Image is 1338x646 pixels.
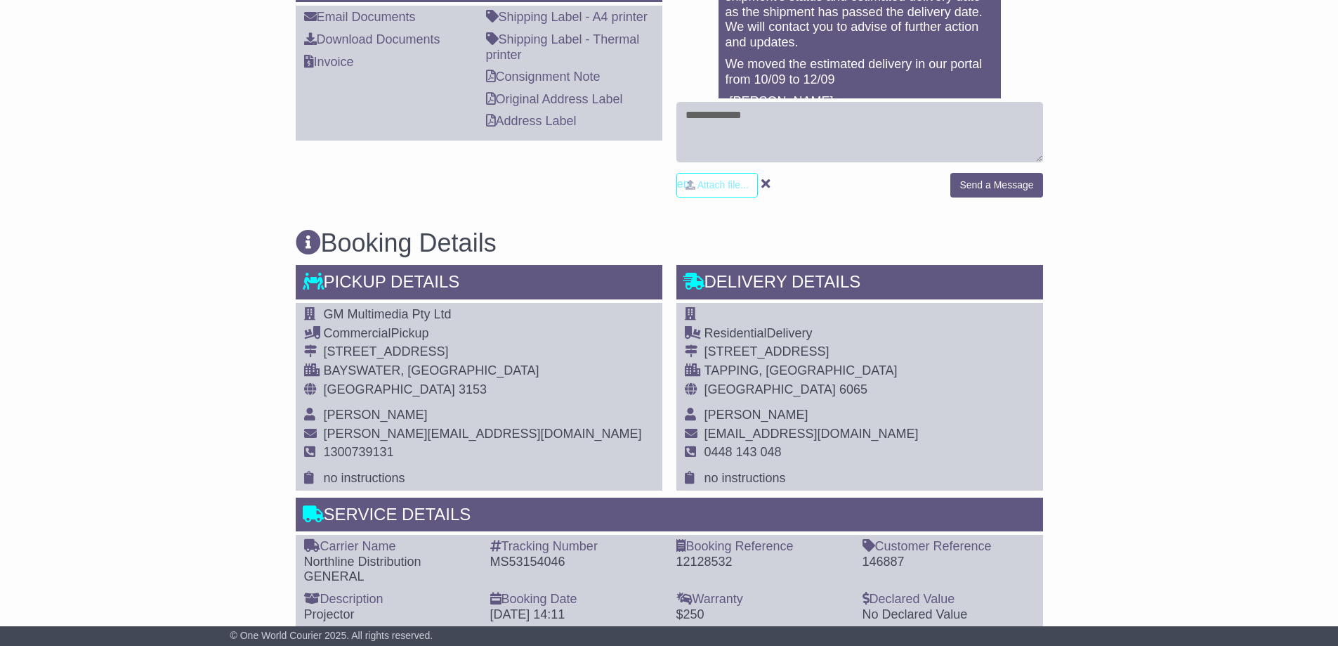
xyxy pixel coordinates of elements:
[676,539,848,555] div: Booking Reference
[304,555,476,585] div: Northline Distribution GENERAL
[863,592,1035,607] div: Declared Value
[304,592,476,607] div: Description
[296,498,1043,536] div: Service Details
[490,592,662,607] div: Booking Date
[676,265,1043,303] div: Delivery Details
[324,408,428,422] span: [PERSON_NAME]
[230,630,433,641] span: © One World Courier 2025. All rights reserved.
[863,539,1035,555] div: Customer Reference
[726,94,994,110] p: -[PERSON_NAME]
[490,607,662,623] div: [DATE] 14:11
[486,70,601,84] a: Consignment Note
[324,326,391,340] span: Commercial
[304,10,416,24] a: Email Documents
[486,114,577,128] a: Address Label
[726,57,994,87] p: We moved the estimated delivery in our portal from 10/09 to 12/09
[863,555,1035,570] div: 146887
[486,10,648,24] a: Shipping Label - A4 printer
[324,344,642,360] div: [STREET_ADDRESS]
[704,382,836,396] span: [GEOGRAPHIC_DATA]
[324,326,642,342] div: Pickup
[486,92,623,106] a: Original Address Label
[324,445,394,459] span: 1300739131
[486,32,640,62] a: Shipping Label - Thermal printer
[704,445,782,459] span: 0448 143 048
[704,471,786,485] span: no instructions
[324,307,452,321] span: GM Multimedia Pty Ltd
[863,607,1035,623] div: No Declared Value
[839,382,867,396] span: 6065
[459,382,487,396] span: 3153
[676,592,848,607] div: Warranty
[304,55,354,69] a: Invoice
[704,344,919,360] div: [STREET_ADDRESS]
[324,382,455,396] span: [GEOGRAPHIC_DATA]
[704,427,919,441] span: [EMAIL_ADDRESS][DOMAIN_NAME]
[950,173,1042,198] button: Send a Message
[324,471,405,485] span: no instructions
[490,539,662,555] div: Tracking Number
[704,326,919,342] div: Delivery
[296,265,662,303] div: Pickup Details
[676,607,848,623] div: $250
[304,539,476,555] div: Carrier Name
[304,607,476,623] div: Projector
[676,555,848,570] div: 12128532
[304,32,440,46] a: Download Documents
[324,363,642,379] div: BAYSWATER, [GEOGRAPHIC_DATA]
[324,427,642,441] span: [PERSON_NAME][EMAIL_ADDRESS][DOMAIN_NAME]
[704,326,767,340] span: Residential
[490,555,662,570] div: MS53154046
[296,229,1043,257] h3: Booking Details
[704,363,919,379] div: TAPPING, [GEOGRAPHIC_DATA]
[704,408,808,422] span: [PERSON_NAME]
